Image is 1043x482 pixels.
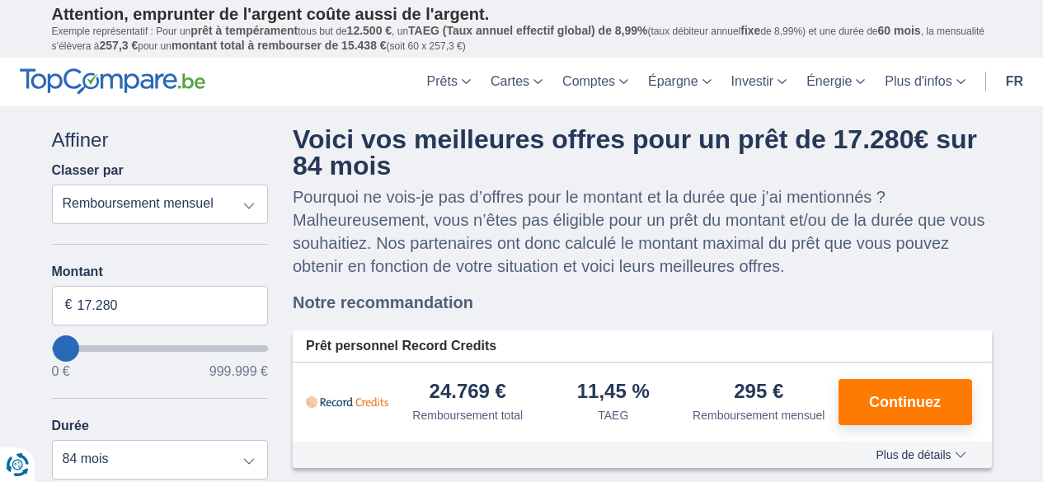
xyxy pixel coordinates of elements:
img: TopCompare [20,68,205,95]
button: Plus de détails [863,448,978,461]
input: wantToBorrow [52,345,269,352]
span: TAEG (Taux annuel effectif global) de 8,99% [408,24,647,37]
img: pret personnel Record Credits [306,381,388,423]
span: Plus de détails [876,449,965,461]
div: Remboursement total [412,407,523,424]
span: 60 mois [878,24,921,37]
a: Épargne [638,58,721,106]
div: 295 € [734,381,783,404]
label: Montant [52,264,269,279]
span: prêt à tempérament [190,24,298,37]
div: 11,45 % [577,381,650,404]
p: Exemple représentatif : Pour un tous but de , un (taux débiteur annuel de 8,99%) et une durée de ... [52,24,992,54]
span: 257,3 € [100,39,139,52]
button: Continuez [839,379,972,425]
span: Prêt personnel Record Credits [306,337,496,356]
label: Classer par [52,163,124,178]
a: Cartes [481,58,552,106]
span: fixe [740,24,760,37]
a: Investir [721,58,797,106]
a: fr [996,58,1033,106]
a: Comptes [552,58,638,106]
span: montant total à rembourser de 15.438 € [171,39,387,52]
p: Attention, emprunter de l'argent coûte aussi de l'argent. [52,4,992,24]
span: 999.999 € [209,365,268,378]
div: Affiner [52,126,269,154]
a: Prêts [417,58,481,106]
p: Pourquoi ne vois-je pas d’offres pour le montant et la durée que j’ai mentionnés ? Malheureusemen... [293,185,992,278]
a: Énergie [796,58,875,106]
span: € [65,296,73,315]
span: Continuez [869,395,941,409]
h4: Voici vos meilleures offres pour un prêt de 17.280€ sur 84 mois [293,126,992,179]
div: Remboursement mensuel [693,407,825,424]
div: TAEG [598,407,628,424]
label: Durée [52,419,89,433]
span: 0 € [52,365,70,378]
a: Plus d'infos [875,58,975,106]
span: 12.500 € [347,24,392,37]
div: 24.769 € [430,381,506,404]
